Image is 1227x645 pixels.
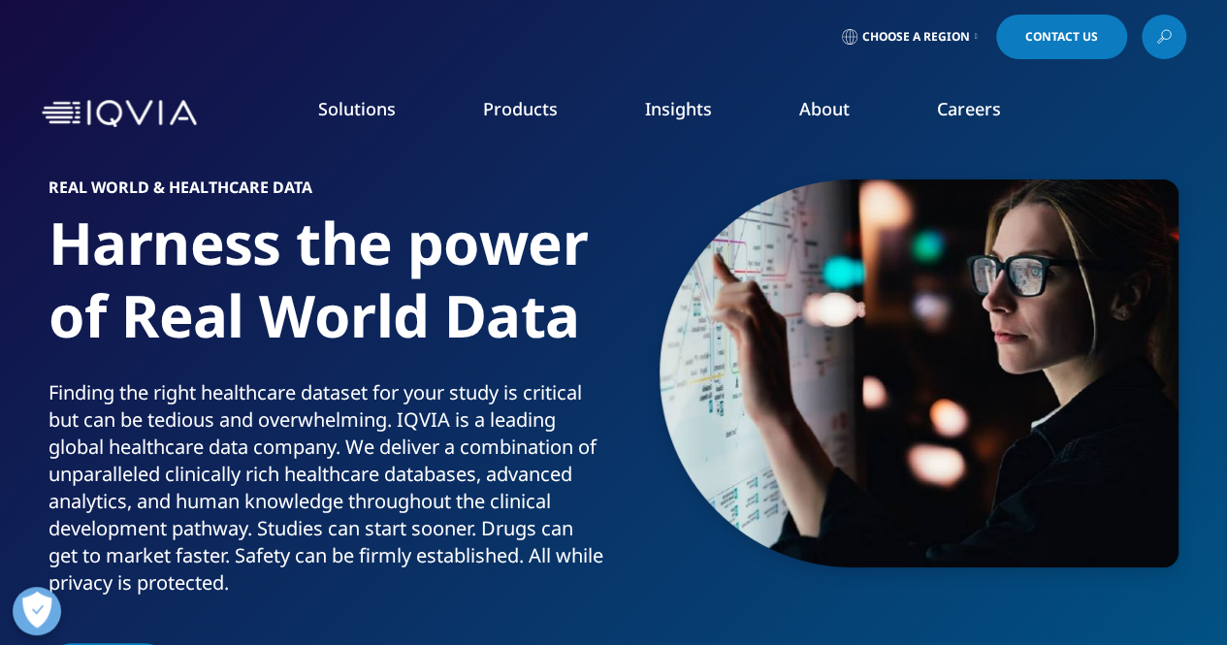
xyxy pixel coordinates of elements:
[1025,31,1098,43] span: Contact Us
[318,97,396,120] a: Solutions
[862,29,970,45] span: Choose a Region
[13,587,61,635] button: Präferenzen öffnen
[205,68,1186,159] nav: Primary
[48,207,606,379] h1: Harness the power of Real World Data
[937,97,1001,120] a: Careers
[42,100,197,128] img: IQVIA Healthcare Information Technology and Pharma Clinical Research Company
[996,15,1127,59] a: Contact Us
[645,97,712,120] a: Insights
[660,179,1179,567] img: 2054_young-woman-touching-big-digital-monitor.jpg
[48,179,606,207] h6: Real World & Healthcare Data
[48,379,606,608] p: Finding the right healthcare dataset for your study is critical but can be tedious and overwhelmi...
[799,97,850,120] a: About
[483,97,558,120] a: Products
